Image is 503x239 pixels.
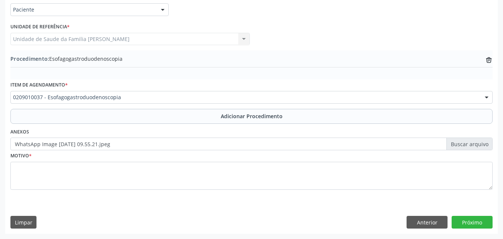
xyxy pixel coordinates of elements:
button: Próximo [452,216,493,229]
button: Anterior [407,216,448,229]
span: Paciente [13,6,153,13]
label: Unidade de referência [10,21,70,33]
button: Adicionar Procedimento [10,109,493,124]
span: Procedimento: [10,55,49,62]
span: Adicionar Procedimento [221,112,283,120]
label: Motivo [10,150,32,162]
button: Limpar [10,216,36,229]
span: Esofagogastroduodenoscopia [10,55,122,63]
label: Item de agendamento [10,79,68,91]
label: Anexos [10,126,29,138]
span: 0209010037 - Esofagogastroduodenoscopia [13,94,477,101]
